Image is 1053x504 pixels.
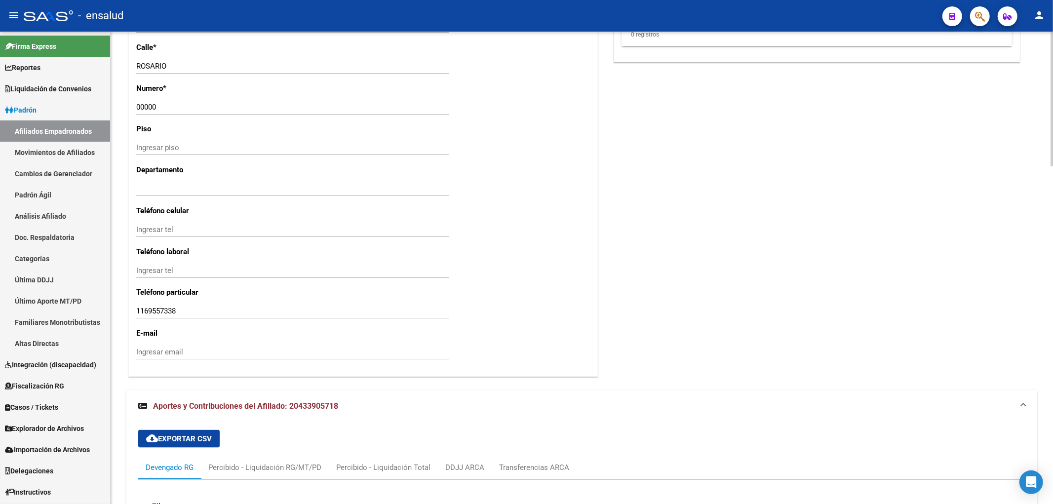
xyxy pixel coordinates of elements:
p: Teléfono celular [136,205,273,216]
div: 0 registros [622,22,1012,47]
div: Transferencias ARCA [499,462,569,473]
mat-icon: person [1033,9,1045,21]
div: Percibido - Liquidación Total [336,462,430,473]
mat-expansion-panel-header: Aportes y Contribuciones del Afiliado: 20433905718 [126,390,1037,422]
span: Explorador de Archivos [5,423,84,434]
p: Teléfono laboral [136,246,273,257]
div: Devengado RG [146,462,194,473]
p: Piso [136,123,273,134]
span: Delegaciones [5,465,53,476]
span: Reportes [5,62,40,73]
span: Integración (discapacidad) [5,359,96,370]
span: Liquidación de Convenios [5,83,91,94]
span: Casos / Tickets [5,402,58,413]
span: Fiscalización RG [5,381,64,391]
span: Instructivos [5,487,51,498]
div: Open Intercom Messenger [1019,470,1043,494]
span: Aportes y Contribuciones del Afiliado: 20433905718 [153,401,338,411]
span: Importación de Archivos [5,444,90,455]
span: Padrón [5,105,37,116]
p: Departamento [136,164,273,175]
mat-icon: cloud_download [146,432,158,444]
span: Exportar CSV [146,434,212,443]
mat-icon: menu [8,9,20,21]
div: DDJJ ARCA [445,462,484,473]
span: Firma Express [5,41,56,52]
p: Teléfono particular [136,287,273,298]
p: Numero [136,83,273,94]
div: Percibido - Liquidación RG/MT/PD [208,462,321,473]
button: Exportar CSV [138,430,220,448]
p: E-mail [136,328,273,339]
p: Calle [136,42,273,53]
span: - ensalud [78,5,123,27]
